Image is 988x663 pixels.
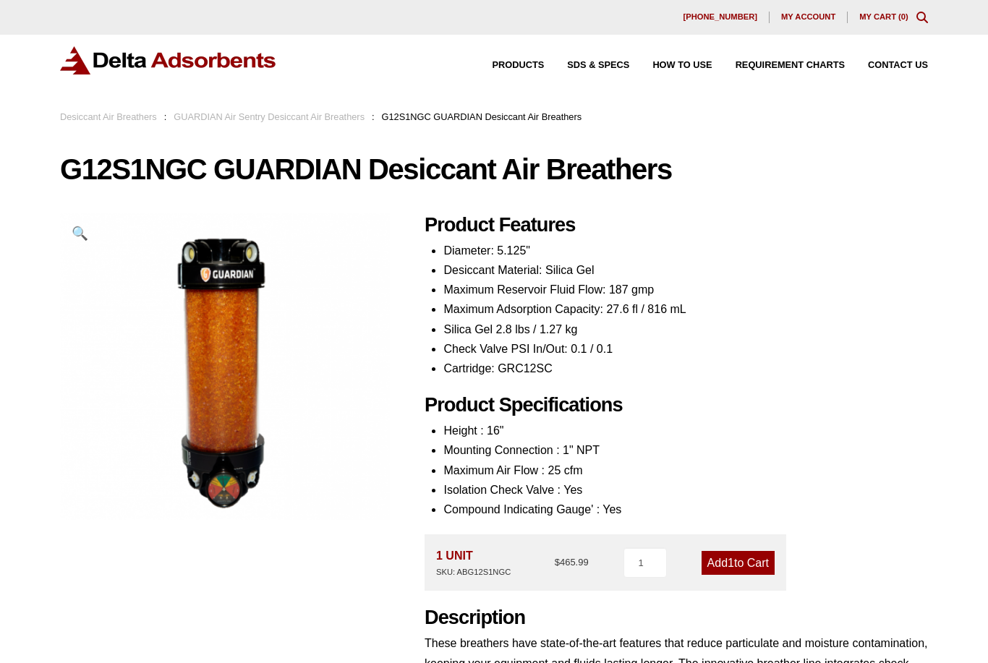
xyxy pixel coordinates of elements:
li: Maximum Adsorption Capacity: 27.6 fl / 816 mL [443,299,928,319]
a: [PHONE_NUMBER] [671,12,770,23]
li: Diameter: 5.125" [443,241,928,260]
a: View full-screen image gallery [60,213,100,253]
span: My account [781,13,835,21]
a: Requirement Charts [712,61,845,70]
span: Requirement Charts [736,61,845,70]
span: G12S1NGC GUARDIAN Desiccant Air Breathers [382,111,582,122]
span: Products [493,61,545,70]
li: Desiccant Material: Silica Gel [443,260,928,280]
li: Maximum Air Flow : 25 cfm [443,461,928,480]
span: : [164,111,167,122]
span: SDS & SPECS [567,61,629,70]
a: SDS & SPECS [544,61,629,70]
span: 🔍 [72,226,88,241]
li: Maximum Reservoir Fluid Flow: 187 gmp [443,280,928,299]
span: Contact Us [868,61,928,70]
h2: Product Specifications [425,393,928,417]
div: SKU: ABG12S1NGC [436,565,511,579]
span: 0 [901,12,906,21]
a: How to Use [629,61,712,70]
div: Toggle Modal Content [916,12,928,23]
li: Cartridge: GRC12SC [443,359,928,378]
a: My account [770,12,848,23]
a: Contact Us [845,61,928,70]
bdi: 465.99 [555,557,589,568]
h1: G12S1NGC GUARDIAN Desiccant Air Breathers [60,154,928,184]
li: Check Valve PSI In/Out: 0.1 / 0.1 [443,339,928,359]
h2: Product Features [425,213,928,237]
a: GUARDIAN Air Sentry Desiccant Air Breathers [174,111,365,122]
a: Add1to Cart [702,551,775,575]
a: Products [469,61,545,70]
li: Isolation Check Valve : Yes [443,480,928,500]
h2: Description [425,606,928,630]
span: How to Use [652,61,712,70]
span: $ [555,557,560,568]
li: Height : 16" [443,421,928,440]
span: 1 [728,557,734,569]
a: Desiccant Air Breathers [60,111,157,122]
div: 1 UNIT [436,546,511,579]
li: Mounting Connection : 1" NPT [443,440,928,460]
span: [PHONE_NUMBER] [683,13,757,21]
a: My Cart (0) [859,12,908,21]
li: Silica Gel 2.8 lbs / 1.27 kg [443,320,928,339]
img: Delta Adsorbents [60,46,277,74]
li: Compound Indicating Gauge' : Yes [443,500,928,519]
span: : [372,111,375,122]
